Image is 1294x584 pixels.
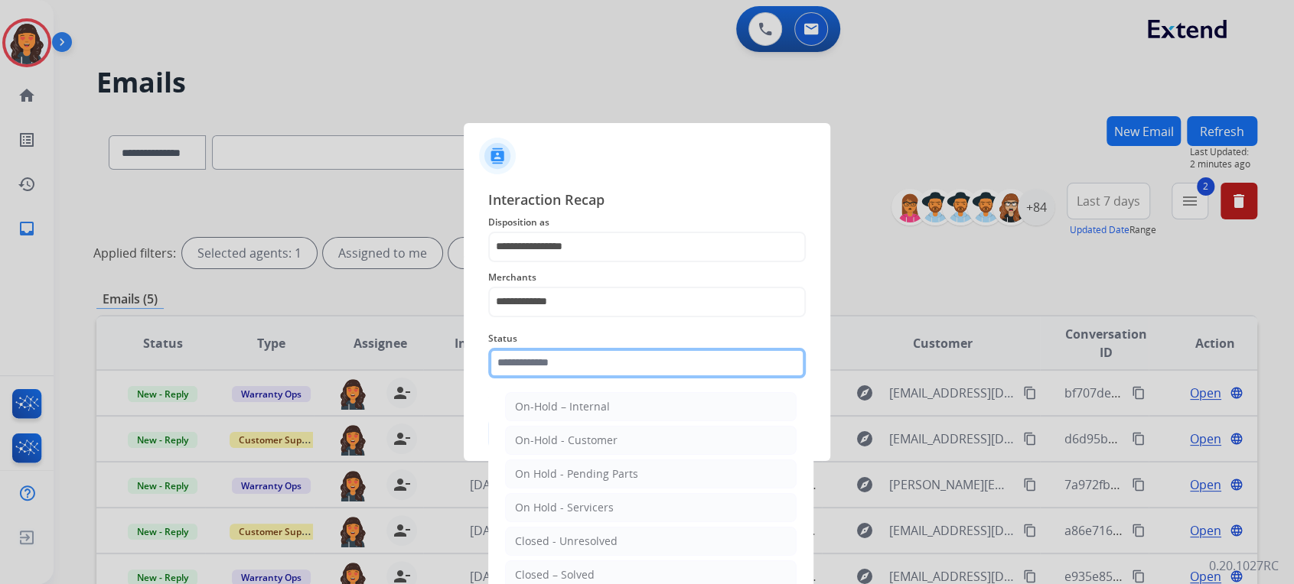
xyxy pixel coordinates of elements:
[479,138,516,174] img: contactIcon
[515,534,618,549] div: Closed - Unresolved
[515,433,618,448] div: On-Hold - Customer
[488,329,806,348] span: Status
[515,399,610,414] div: On-Hold – Internal
[515,500,614,515] div: On Hold - Servicers
[515,466,638,482] div: On Hold - Pending Parts
[1209,556,1279,575] p: 0.20.1027RC
[488,268,806,287] span: Merchants
[488,213,806,232] span: Disposition as
[515,567,595,582] div: Closed – Solved
[488,189,806,213] span: Interaction Recap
